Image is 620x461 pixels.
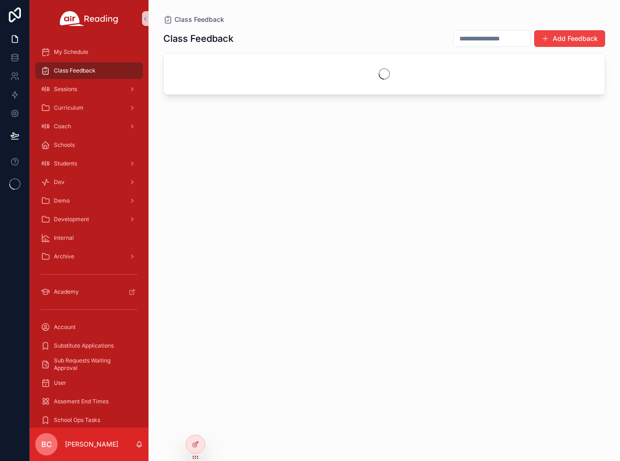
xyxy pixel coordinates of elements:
[35,337,143,354] a: Substitute Applications
[54,86,77,93] span: Sessions
[35,319,143,336] a: Account
[35,230,143,246] a: Internal
[163,32,233,45] h1: Class Feedback
[35,137,143,153] a: Schools
[54,253,74,260] span: Archive
[35,118,143,135] a: Coach
[54,178,65,186] span: Dev
[163,15,224,24] a: Class Feedback
[35,81,143,98] a: Sessions
[35,248,143,265] a: Archive
[35,375,143,391] a: User
[534,30,605,47] button: Add Feedback
[60,11,118,26] img: App logo
[54,197,70,204] span: Demo
[54,416,100,424] span: School Ops Tasks
[54,323,76,331] span: Account
[35,283,143,300] a: Academy
[54,67,96,74] span: Class Feedback
[35,62,143,79] a: Class Feedback
[35,192,143,209] a: Demo
[54,160,77,167] span: Students
[54,48,88,56] span: My Schedule
[35,393,143,410] a: Assement End Times
[35,155,143,172] a: Students
[35,211,143,228] a: Development
[54,141,75,149] span: Schools
[35,44,143,60] a: My Schedule
[54,379,66,387] span: User
[30,37,149,428] div: scrollable content
[54,104,84,112] span: Curriculum
[35,412,143,428] a: School Ops Tasks
[65,440,118,449] p: [PERSON_NAME]
[174,15,224,24] span: Class Feedback
[54,234,74,242] span: Internal
[54,342,114,349] span: Substitute Applications
[54,398,109,405] span: Assement End Times
[54,288,79,296] span: Academy
[35,99,143,116] a: Curriculum
[41,439,52,450] span: BC
[54,357,134,372] span: Sub Requests Waiting Approval
[54,216,89,223] span: Development
[54,123,71,130] span: Coach
[35,174,143,191] a: Dev
[35,356,143,373] a: Sub Requests Waiting Approval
